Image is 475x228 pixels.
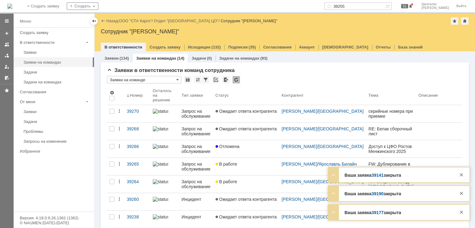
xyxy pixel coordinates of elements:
a: Согласования [17,87,93,97]
a: Инцидент [179,211,213,228]
div: Запрос на обслуживание [182,126,211,136]
a: Задачи [21,67,93,77]
a: Запрос на обслуживание [179,175,213,193]
a: [GEOGRAPHIC_DATA] [319,214,364,219]
span: Отложена [216,144,240,149]
div: FW: Дублирование в [GEOGRAPHIC_DATA] [369,162,414,171]
a: Аккаунт [299,45,315,49]
a: Заявки на командах [21,57,93,67]
div: Фильтрация... [202,76,209,83]
div: Инцидент [182,214,211,219]
div: Запрос на обслуживание [182,144,211,154]
div: Сохранить вид [184,76,191,83]
img: statusbar-100 (1).png [153,144,168,149]
div: Согласования [20,90,90,94]
span: В работе [216,179,237,184]
div: Осталось на решение [153,88,172,102]
div: Скопировать ссылку на список [212,76,220,83]
a: 39177 [371,210,383,215]
a: [PERSON_NAME] [282,179,317,184]
span: Ожидает ответа контрагента [216,126,277,131]
div: Описание [418,93,438,98]
a: В работе [213,158,279,175]
div: В ответственности [20,40,83,45]
a: statusbar-100 (1).png [150,140,179,158]
img: statusbar-100 (1).png [153,197,168,202]
a: Мои согласования [2,73,12,83]
a: Отдел "[GEOGRAPHIC_DATA] ЦО" [154,19,219,23]
div: (0) [207,56,212,61]
div: / [119,19,154,23]
a: Согласования [263,45,292,49]
div: (14) [177,56,184,61]
div: Доступ к ЦФО Ростов Менжинского 2025 [369,144,414,154]
div: Экспорт списка [222,76,230,83]
strong: Ваша заявка закрыта [344,173,401,178]
div: Закрыть [458,209,465,216]
a: В ответственности [105,45,142,49]
a: statusbar-100 (1).png [150,158,179,175]
a: 39238 [124,211,150,228]
div: Создать [67,2,98,10]
a: 39141 [371,173,383,178]
a: [DEMOGRAPHIC_DATA] [322,45,368,49]
a: 39264 [124,175,150,193]
div: RE: Белак сборочный лист [369,126,414,136]
div: Развернуть [330,209,337,216]
div: (134) [119,56,129,61]
div: / [154,19,221,23]
div: серийные номера при приемке [369,109,414,119]
a: Задачи [21,117,93,126]
a: [PERSON_NAME] [282,144,317,149]
div: / [282,214,364,219]
div: / [282,162,364,167]
a: Мои заявки [2,62,12,72]
a: Создать заявку [2,28,12,38]
div: Проблемы [24,129,90,134]
div: Заявки на командах [24,60,90,65]
div: Действия [117,109,122,114]
a: RE: Белак сборочный лист [366,123,416,140]
a: [PERSON_NAME] [282,162,317,167]
div: Действия [117,126,122,131]
a: Запрос на обслуживание [179,123,213,140]
div: Развернуть [330,171,337,179]
a: Исходящие [188,45,211,49]
div: Запрос на обслуживание [182,162,211,171]
div: Добавить в избранное [451,17,458,25]
div: / [282,179,364,184]
div: Меню [20,18,31,25]
div: © NAUMEN [DATE]-[DATE] [20,221,88,225]
a: Проблемы [21,127,93,136]
div: Действия [117,179,122,184]
div: Избранное [20,149,83,154]
a: 39266 [124,140,150,158]
a: [PERSON_NAME] [282,197,317,202]
div: 39268 [127,126,148,131]
div: / [282,197,364,202]
img: statusbar-100 (1).png [153,162,168,167]
a: Ожидает ответа контрагента [213,105,279,122]
a: Заявки [21,48,93,57]
span: Настройки [109,90,114,95]
th: Тема [366,86,416,105]
a: 39268 [124,123,150,140]
a: Назад [106,19,118,23]
a: statusbar-100 (1).png [150,175,179,193]
div: Действия [117,214,122,219]
th: Номер [124,86,150,105]
div: | [118,18,119,23]
a: Запросы на изменение [21,137,93,146]
div: (132) [212,45,221,49]
span: [PERSON_NAME] [422,6,449,10]
div: Запросы на изменение [24,139,90,144]
img: statusbar-100 (1).png [153,126,168,131]
a: Заявки [21,107,93,116]
a: База знаний [398,45,422,49]
div: / [282,144,364,149]
div: Версия: 4.18.0.9.26.1362 (1362) [20,216,88,220]
a: Ярославль Билайн [319,162,357,167]
div: / [282,126,364,131]
span: Ожидает ответа контрагента [216,109,277,114]
a: 39260 [124,193,150,210]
